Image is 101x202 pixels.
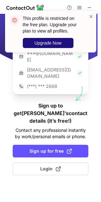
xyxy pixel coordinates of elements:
[13,162,88,175] button: Login
[9,15,20,25] img: error
[29,148,72,154] span: Sign up for free
[6,4,44,11] img: ContactOut v5.3.10
[27,67,74,79] p: [EMAIL_ADDRESS][DOMAIN_NAME]
[40,166,61,172] span: Login
[18,70,24,76] img: https://contactout.com/extension/app/static/media/login-work-icon.638a5007170bc45168077fde17b29a1...
[18,83,24,89] img: https://contactout.com/extension/app/static/media/login-phone-icon.bacfcb865e29de816d437549d7f4cb...
[23,38,73,48] button: Upgrade Now
[13,145,88,157] button: Sign up for free
[23,15,81,34] header: This profile is restricted on the free plan. Upgrade your plan to view all profiles.
[35,40,62,46] span: Upgrade Now
[13,102,88,125] h1: Sign up to get [PERSON_NAME]’s contact details (it’s free!)
[77,70,83,76] img: Check Icon
[13,127,88,140] p: Contact any professional instantly by work/personal emails or phone.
